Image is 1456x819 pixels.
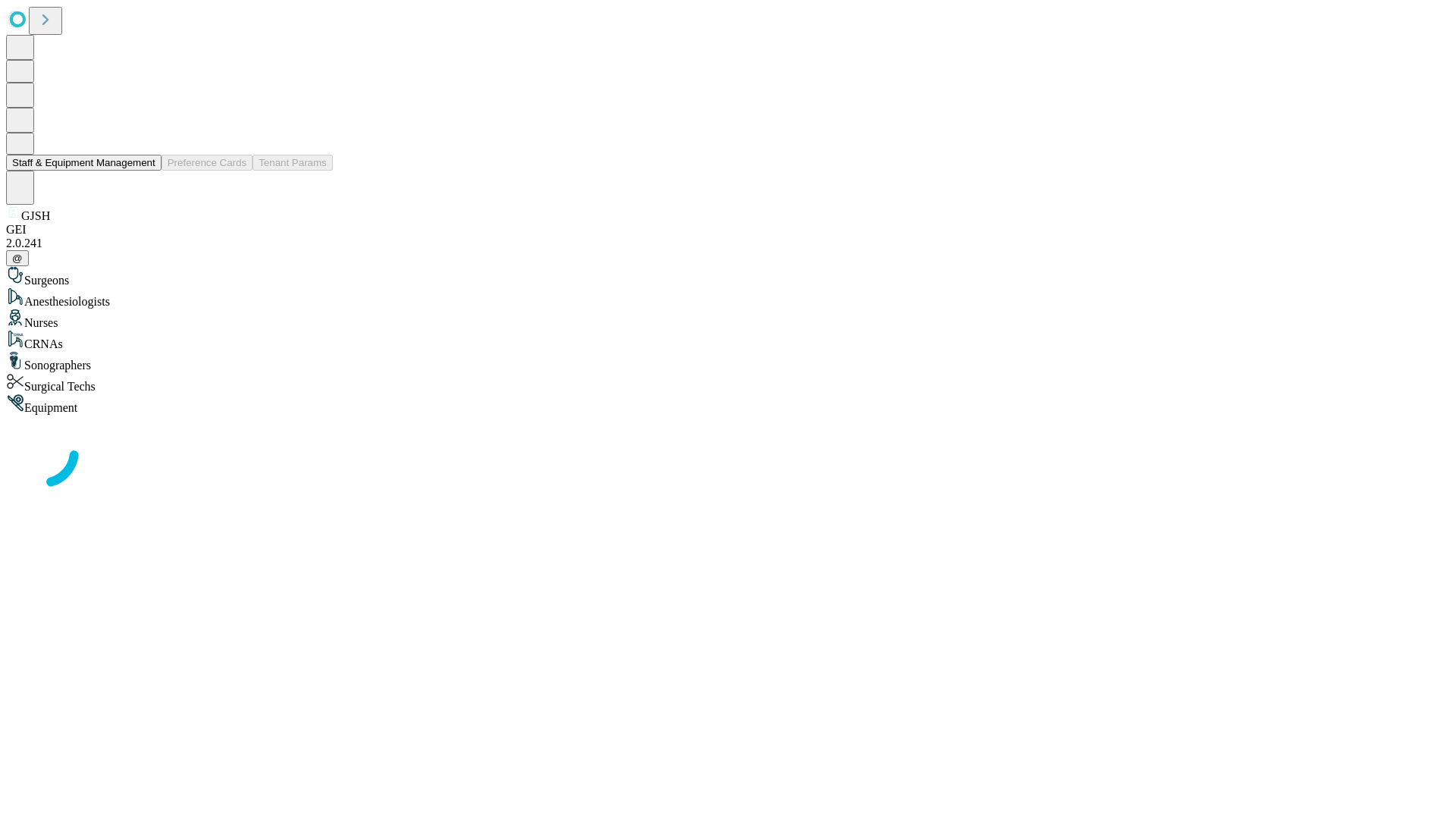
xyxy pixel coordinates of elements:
[6,351,1450,372] div: Sonographers
[6,394,1450,415] div: Equipment
[21,209,50,222] span: GJSH
[162,155,253,171] button: Preference Cards
[6,223,1450,237] div: GEI
[6,155,162,171] button: Staff & Equipment Management
[6,309,1450,330] div: Nurses
[6,266,1450,287] div: Surgeons
[6,237,1450,250] div: 2.0.241
[6,330,1450,351] div: CRNAs
[6,372,1450,394] div: Surgical Techs
[12,253,23,264] span: @
[253,155,333,171] button: Tenant Params
[6,287,1450,309] div: Anesthesiologists
[6,250,29,266] button: @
